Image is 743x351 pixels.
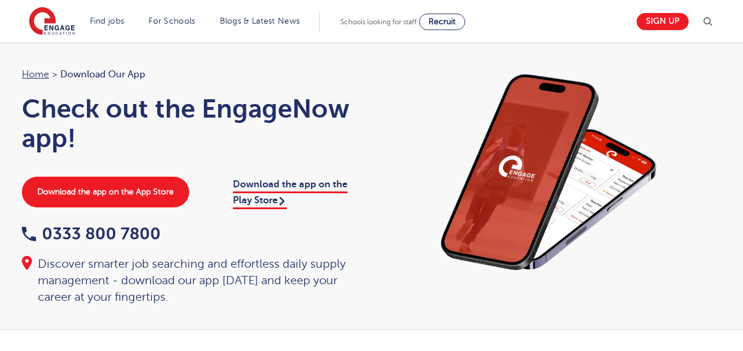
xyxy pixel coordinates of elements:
[22,177,189,207] a: Download the app on the App Store
[22,256,360,305] div: Discover smarter job searching and effortless daily supply management - download our app [DATE] a...
[52,69,57,80] span: >
[22,225,161,243] a: 0333 800 7800
[220,17,300,25] a: Blogs & Latest News
[429,17,456,26] span: Recruit
[637,13,689,30] a: Sign up
[148,17,195,25] a: For Schools
[22,69,49,80] a: Home
[29,7,75,37] img: Engage Education
[22,94,360,153] h1: Check out the EngageNow app!
[419,14,465,30] a: Recruit
[90,17,125,25] a: Find jobs
[22,67,360,82] nav: breadcrumb
[233,179,348,209] a: Download the app on the Play Store
[340,18,417,26] span: Schools looking for staff
[60,67,145,82] span: Download our app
